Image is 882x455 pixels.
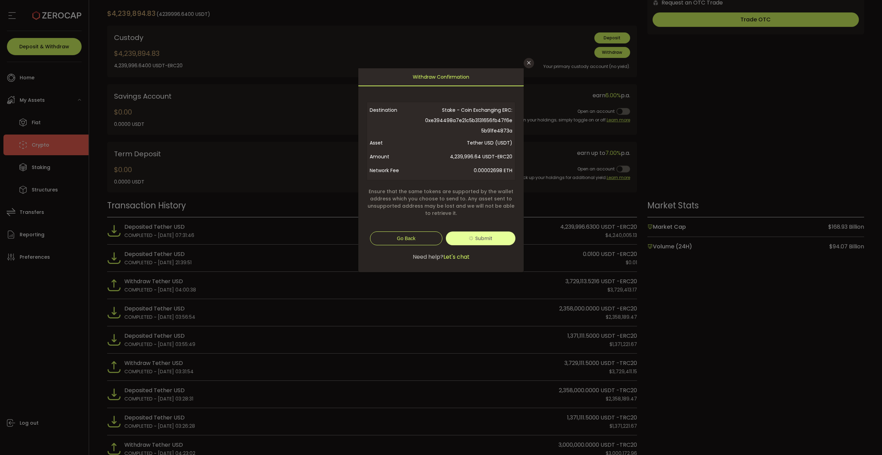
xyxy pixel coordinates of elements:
[370,105,425,136] span: Destination
[425,136,512,150] span: Tether USD (USDT)
[370,164,425,177] span: Network Fee
[370,136,425,150] span: Asset
[370,150,425,164] span: Amount
[443,253,470,261] span: Let's chat
[358,68,524,272] div: dialog
[413,253,443,261] span: Need help?
[367,188,515,217] span: Ensure that the same tokens are supported by the wallet address which you choose to send to. Any ...
[425,105,512,136] span: Stake - Coin Exchanging ERC: 0xe394498a7e21c5b3131656fb47f6e5b91fe4873a
[413,68,469,86] span: Withdraw Confirmation
[848,422,882,455] iframe: Chat Widget
[524,58,534,68] button: Close
[425,164,512,177] span: 0.00002698 ETH
[425,150,512,164] span: 4,239,996.64 USDT-ERC20
[370,231,442,245] button: Go Back
[397,236,416,241] span: Go Back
